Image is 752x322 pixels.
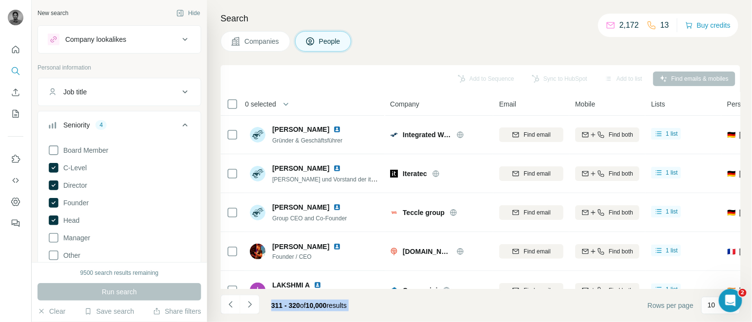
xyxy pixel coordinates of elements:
[499,166,564,181] button: Find email
[169,6,207,20] button: Hide
[250,205,265,220] img: Avatar
[20,156,175,166] h2: Status Surfe
[660,19,669,31] p: 13
[8,150,23,168] button: Use Surfe on LinkedIn
[272,242,329,251] span: [PERSON_NAME]
[499,244,564,259] button: Find email
[114,16,133,35] img: Profile image for Aurélie
[300,302,306,309] span: of
[609,169,633,178] span: Find both
[95,121,107,129] div: 4
[146,233,195,271] button: News
[499,205,564,220] button: Find email
[524,169,550,178] span: Find email
[271,302,300,309] span: 311 - 320
[8,10,23,25] img: Avatar
[739,289,747,297] span: 2
[319,36,341,46] span: People
[403,247,451,256] span: [DOMAIN_NAME]
[132,16,152,35] div: Profile image for Miranda
[499,283,564,298] button: Find email
[168,16,185,33] div: Close
[609,130,633,139] span: Find both
[20,193,175,203] div: All services are online
[727,286,735,295] span: 🇮🇳
[403,286,438,295] span: Capgemini
[250,127,265,143] img: Avatar
[727,208,735,217] span: 🇩🇪
[8,215,23,232] button: Feedback
[153,306,201,316] button: Share filters
[314,281,321,289] img: LinkedIn logo
[221,295,240,314] button: Navigate to previous page
[666,168,678,177] span: 1 list
[685,18,731,32] button: Buy credits
[666,207,678,216] span: 1 list
[708,300,715,310] p: 10
[8,41,23,58] button: Quick start
[38,28,201,51] button: Company lookalikes
[390,209,398,216] img: Logo of Teccle group
[666,285,678,294] span: 1 list
[272,215,347,222] span: Group CEO and Co-Founder
[59,180,87,190] span: Director
[390,170,398,178] img: Logo of Iteratec
[648,301,694,310] span: Rows per page
[609,286,633,295] span: Find both
[390,286,398,294] img: Logo of Capgemini
[161,257,180,264] span: News
[59,145,109,155] span: Board Member
[272,125,329,134] span: [PERSON_NAME]
[244,36,280,46] span: Companies
[609,247,633,256] span: Find both
[575,283,639,298] button: Find both
[8,172,23,189] button: Use Surfe API
[19,69,175,119] p: Hi [EMAIL_ADDRESS][DOMAIN_NAME] 👋
[524,286,550,295] span: Find email
[13,257,35,264] span: Home
[620,19,639,31] p: 2,172
[719,289,742,312] iframe: Intercom live chat
[390,248,398,255] img: Logo of les-tilleuls.coop
[575,127,639,142] button: Find both
[65,35,126,44] div: Company lookalikes
[19,119,175,135] p: How can we help?
[333,203,341,211] img: LinkedIn logo
[8,84,23,101] button: Enrich CSV
[403,208,445,217] span: Teccle group
[38,113,201,141] button: Seniority4
[240,295,260,314] button: Navigate to next page
[38,80,201,104] button: Job title
[609,208,633,217] span: Find both
[49,233,97,271] button: Messages
[84,306,134,316] button: Save search
[575,99,595,109] span: Mobile
[59,250,80,260] span: Other
[245,99,276,109] span: 0 selected
[727,169,735,179] span: 🇩🇪
[403,130,451,140] span: Integrated Worlds
[221,12,740,25] h4: Search
[114,257,130,264] span: Help
[250,283,265,298] img: Avatar
[56,257,90,264] span: Messages
[250,244,265,259] img: Avatar
[8,105,23,123] button: My lists
[272,163,329,173] span: [PERSON_NAME]
[59,163,87,173] span: C-Level
[499,127,564,142] button: Find email
[272,175,479,183] span: [PERSON_NAME] und Vorstand der iteratec nurdemteam eG (Genossenschaft)
[272,252,345,261] span: Founder / CEO
[651,99,665,109] span: Lists
[63,120,90,130] div: Seniority
[59,198,89,208] span: Founder
[306,302,327,309] span: 10,000
[80,268,159,277] div: 9500 search results remaining
[20,207,175,227] button: View status page
[524,247,550,256] span: Find email
[250,166,265,181] img: Avatar
[666,129,678,138] span: 1 list
[8,193,23,211] button: Dashboard
[333,125,341,133] img: LinkedIn logo
[8,62,23,80] button: Search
